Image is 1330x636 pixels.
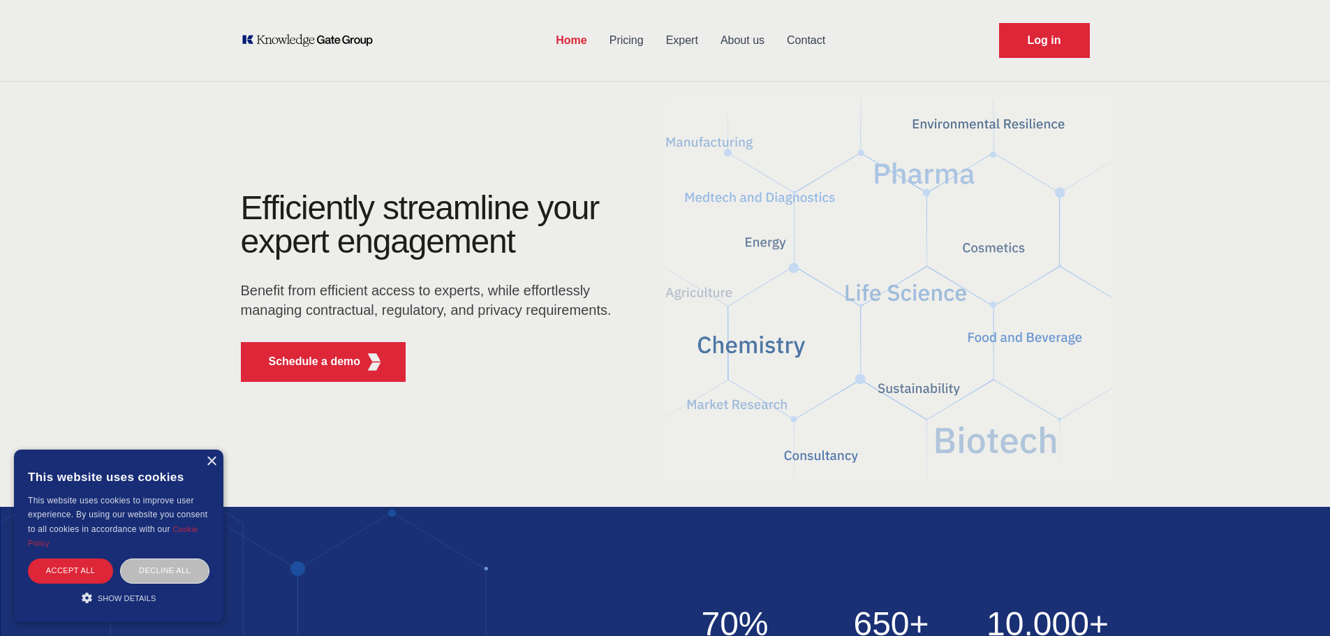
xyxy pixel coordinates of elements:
iframe: Chat Widget [1260,569,1330,636]
button: Schedule a demoKGG Fifth Element RED [241,342,406,382]
a: Home [545,22,598,59]
div: This website uses cookies [28,460,209,494]
p: Benefit from efficient access to experts, while effortlessly managing contractual, regulatory, an... [241,281,621,320]
a: Pricing [598,22,655,59]
img: KGG Fifth Element RED [365,353,383,371]
a: Contact [776,22,836,59]
span: Show details [98,594,156,602]
a: KOL Knowledge Platform: Talk to Key External Experts (KEE) [241,34,383,47]
span: This website uses cookies to improve user experience. By using our website you consent to all coo... [28,496,207,534]
div: Decline all [120,559,209,583]
a: About us [709,22,776,59]
div: Accept all [28,559,113,583]
h1: Efficiently streamline your expert engagement [241,189,600,260]
a: Request Demo [999,23,1090,58]
div: Close [206,457,216,467]
div: Show details [28,591,209,605]
img: KGG Fifth Element RED [665,91,1112,493]
a: Expert [655,22,709,59]
p: Schedule a demo [269,353,361,370]
a: Cookie Policy [28,525,198,547]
